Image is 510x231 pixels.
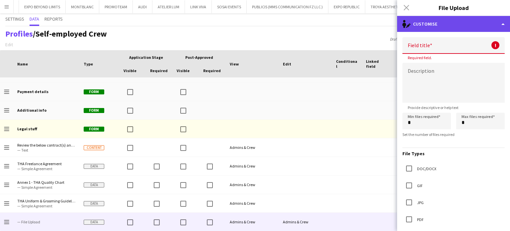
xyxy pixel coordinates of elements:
[416,183,423,188] label: GIF
[44,17,63,21] span: Reports
[203,68,221,73] span: Required
[397,16,510,32] div: Customise
[17,166,76,171] span: — Simple Agreement
[177,68,190,73] span: Visible
[230,61,239,66] span: View
[226,157,279,175] div: Admins & Crew
[402,55,437,60] span: Required field.
[5,29,107,39] h1: /
[84,145,104,150] span: Content
[17,185,76,190] span: — Simple Agreement
[279,213,332,231] div: Admins & Crew
[84,89,104,94] span: Form
[150,68,168,73] span: Required
[129,55,163,60] span: Application stage
[84,127,104,132] span: Form
[17,143,76,148] span: Review the below contract(s) and confirm acceptance of the terms within it(them).
[402,151,505,157] h3: File Types
[416,200,424,205] label: JPG
[402,105,464,110] span: Provide descriptive or help text
[328,0,365,13] button: EXPO REPUBLIC
[416,166,436,171] label: DOC/DOCX
[124,68,136,73] span: Visible
[185,0,212,13] button: LINK VIVA
[84,220,104,225] span: Data
[17,161,76,166] span: THA Freelance Agreement
[5,17,24,21] span: Settings
[66,0,99,13] button: MONTBLANC
[226,213,279,231] div: Admins & Crew
[226,138,279,157] div: Admins & Crew
[133,0,152,13] button: AUDI
[397,3,510,12] h3: File Upload
[17,203,76,208] span: — Simple Agreement
[17,219,76,224] span: — File Upload
[336,59,358,69] span: Conditional
[226,175,279,194] div: Admins & Crew
[365,0,409,13] button: TROYA AESTHETICS
[247,0,328,13] button: PUBLICIS (MMS COMMUNICATION FZ LLC )
[283,61,291,66] span: Edit
[5,29,33,39] a: Profiles
[212,0,247,13] button: SOSAI EVENTS
[386,37,441,42] span: Draft saved at [DATE] 5:26pm
[36,29,107,39] span: Self-employed Crew
[84,201,104,206] span: Data
[416,217,424,222] label: PDF
[17,108,46,113] b: Additional info
[17,180,76,185] span: Annex 1 - THA Quality Chart
[185,55,213,60] span: Post-Approved
[17,61,28,66] span: Name
[17,148,76,153] span: — Text
[17,198,76,203] span: THA Uniform & Grooming Guidelines
[402,132,505,137] div: Set the number of files required
[17,126,37,131] b: Legal stuff
[84,164,104,169] span: Data
[84,182,104,187] span: Data
[99,0,133,13] button: PROMOTEAM
[19,0,66,13] button: EXPO BEYOND LIMITS
[366,59,388,69] span: Linked field
[226,194,279,212] div: Admins & Crew
[84,108,104,113] span: Form
[17,89,48,94] b: Payment details
[152,0,185,13] button: ATELIER LUM
[84,61,93,66] span: Type
[30,17,39,21] span: Data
